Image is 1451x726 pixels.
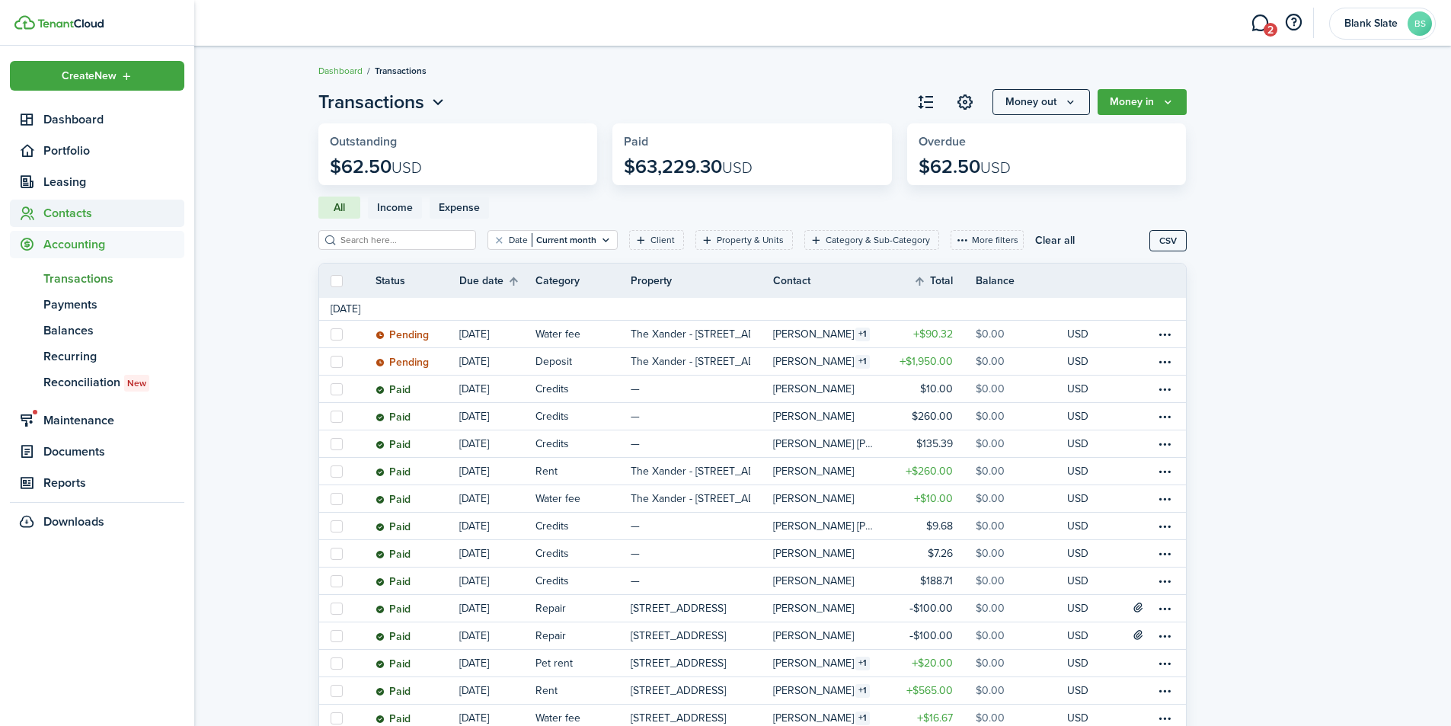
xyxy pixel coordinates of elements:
a: Water fee [535,321,631,347]
a: [DATE] [459,430,535,457]
table-profile-info-text: [PERSON_NAME] [773,493,854,505]
span: Portfolio [43,142,184,160]
button: Transactions [318,88,448,116]
img: TenantCloud [37,19,104,28]
a: [DATE] [459,595,535,622]
a: Rent [535,677,631,704]
a: $260.00 [884,458,976,485]
table-counter: 1 [855,712,870,725]
p: USD [1067,683,1088,699]
a: Paid [376,485,459,512]
p: [STREET_ADDRESS] [631,710,726,726]
a: Paid [376,568,459,594]
a: Credits [535,513,631,539]
p: [DATE] [459,628,489,644]
table-amount-description: $0.00 [976,381,1005,397]
a: [PERSON_NAME] [PERSON_NAME] [773,430,884,457]
button: Open resource center [1280,10,1306,36]
a: $565.00 [884,677,976,704]
widget-stats-title: Overdue [919,135,1175,149]
table-amount-title: $100.00 [909,600,953,616]
span: Blank Slate [1341,18,1401,29]
table-amount-title: $20.00 [912,655,953,671]
span: Income [377,200,413,216]
a: USD [1067,622,1109,649]
widget-stats-title: Outstanding [330,135,586,149]
button: Clear all [1035,230,1075,250]
p: [DATE] [459,491,489,507]
p: [DATE] [459,545,489,561]
status: Paid [376,713,411,725]
table-profile-info-text: [PERSON_NAME] [773,411,854,423]
a: Paid [376,376,459,402]
a: — [631,513,774,539]
a: Credits [535,403,631,430]
table-profile-info-text: [PERSON_NAME] [PERSON_NAME] [773,520,875,533]
table-amount-description: $0.00 [976,545,1005,561]
table-info-title: Credits [535,408,569,424]
a: $10.00 [884,376,976,402]
table-profile-info-text: [PERSON_NAME] [773,603,854,615]
a: Repair [535,595,631,622]
a: [DATE] [459,540,535,567]
th: Sort [913,272,976,290]
table-amount-title: $16.67 [917,710,953,726]
a: [STREET_ADDRESS] [631,650,774,676]
avatar-text: BS [1408,11,1432,36]
table-amount-description: $0.00 [976,436,1005,452]
table-amount-title: $135.39 [916,436,953,452]
span: Recurring [43,347,184,366]
span: Balances [43,321,184,340]
table-amount-title: $10.00 [920,381,953,397]
a: USD [1067,458,1109,485]
table-amount-description: $0.00 [976,573,1005,589]
a: $100.00 [884,622,976,649]
p: [DATE] [459,710,489,726]
table-counter: 1 [855,328,870,341]
a: [PERSON_NAME] [773,595,884,622]
a: [DATE] [459,568,535,594]
table-amount-title: $260.00 [906,463,953,479]
a: $9.68 [884,513,976,539]
p: [DATE] [459,381,489,397]
table-info-title: Credits [535,573,569,589]
status: Paid [376,411,411,424]
a: The Xander - [STREET_ADDRESS][PERSON_NAME] [631,348,774,375]
table-info-title: Deposit [535,353,572,369]
p: USD [1067,463,1088,479]
span: Transactions [318,88,424,116]
a: USD [1067,513,1109,539]
a: [DATE] [459,485,535,512]
a: Credits [535,540,631,567]
a: Payments [10,292,184,318]
a: The Xander - [STREET_ADDRESS][PERSON_NAME] [631,458,774,485]
a: $0.00 [976,622,1067,649]
table-amount-description: $0.00 [976,628,1005,644]
a: [PERSON_NAME]1 [773,650,884,676]
a: $260.00 [884,403,976,430]
a: USD [1067,321,1109,347]
a: USD [1067,540,1109,567]
a: $0.00 [976,321,1067,347]
a: [STREET_ADDRESS] [631,677,774,704]
a: — [631,540,774,567]
table-amount-description: $0.00 [976,683,1005,699]
a: Dashboard [318,64,363,78]
a: — [631,568,774,594]
status: Pending [376,329,429,341]
filter-tag: Open filter [695,230,793,250]
p: USD [1067,545,1088,561]
table-amount-description: $0.00 [976,600,1005,616]
a: [PERSON_NAME]1 [773,321,884,347]
table-amount-title: $90.32 [913,326,953,342]
a: Pending [376,321,459,347]
span: Transactions [43,270,184,288]
table-info-title: Credits [535,436,569,452]
a: ReconciliationNew [10,369,184,395]
a: [PERSON_NAME] [PERSON_NAME] [773,513,884,539]
table-amount-title: $10.00 [914,491,953,507]
table-profile-info-text: [PERSON_NAME] [PERSON_NAME] [773,438,875,450]
a: [PERSON_NAME] [773,376,884,402]
a: Pending [376,348,459,375]
a: Rent [535,458,631,485]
